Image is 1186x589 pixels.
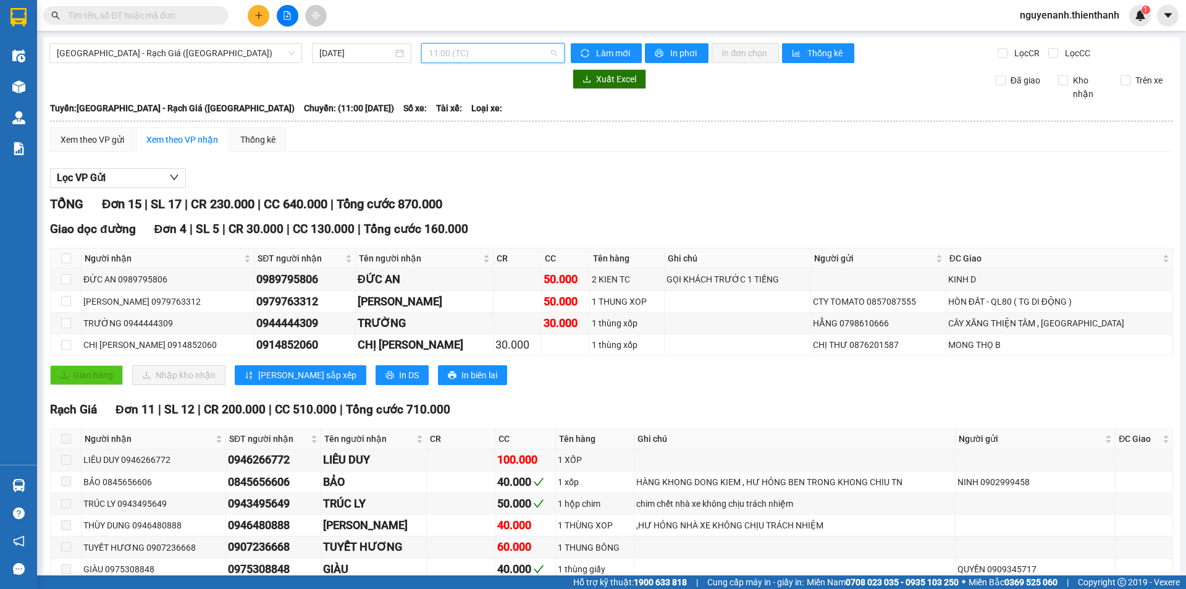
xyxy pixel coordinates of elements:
span: | [198,402,201,417]
span: In biên lai [461,368,497,382]
td: 0845656606 [226,472,321,493]
div: ,HƯ HỎNG NHÀ XE KHÔNG CHỊU TRÁCH NHIỆM [636,519,953,532]
div: GỌI KHÁCH TRƯỚC 1 TIẾNG [667,273,809,286]
b: Tuyến: [GEOGRAPHIC_DATA] - Rạch Giá ([GEOGRAPHIC_DATA]) [50,103,295,113]
td: GIÀU [321,559,427,580]
span: CR 200.000 [204,402,266,417]
span: file-add [283,11,292,20]
span: sync [581,49,591,59]
div: HẰNG 0798610666 [813,316,944,330]
td: 0914852060 [254,334,355,356]
span: Lọc CR [1009,46,1041,60]
button: In đơn chọn [712,43,779,63]
span: ĐC Giao [1119,432,1160,446]
span: 1 [1143,6,1148,14]
span: Tên người nhận [324,432,414,446]
span: Tổng cước 710.000 [346,402,450,417]
div: 1 thùng giấy [558,562,632,576]
td: TUYẾT HƯƠNG [321,536,427,558]
span: | [269,402,272,417]
span: In phơi [670,46,699,60]
span: SĐT người nhận [258,252,342,265]
span: Miền Bắc [969,575,1058,589]
div: 30.000 [544,315,587,332]
button: sort-ascending[PERSON_NAME] sắp xếp [235,365,366,385]
span: printer [655,49,665,59]
div: 50.000 [497,495,554,512]
button: bar-chartThống kê [782,43,854,63]
div: 1 THÙNG XOP [558,519,632,532]
span: caret-down [1163,10,1174,21]
div: BẢO [323,473,424,491]
span: Làm mới [596,46,632,60]
span: In DS [399,368,419,382]
div: 1 THUNG XOP [592,295,662,308]
button: Lọc VP Gửi [50,168,186,188]
div: 1 THUNG BÔNG [558,541,632,554]
div: QUYỀN 0909345717 [957,562,1113,576]
span: check [533,564,544,575]
th: CR [494,248,542,269]
span: | [145,197,148,211]
div: 40.000 [497,473,554,491]
img: warehouse-icon [12,111,25,124]
span: CC 130.000 [293,222,355,236]
span: Đơn 15 [102,197,141,211]
div: HÀNG KHONG DONG KIEM , HƯ HỎNG BEN TRONG KHONG CHIU TN [636,475,953,489]
span: printer [385,371,394,381]
span: nguyenanh.thienthanh [1010,7,1129,23]
span: notification [13,535,25,547]
span: Sài Gòn - Rạch Giá (Hàng Hoá) [57,44,295,62]
button: downloadNhập kho nhận [132,365,225,385]
span: CC 640.000 [264,197,327,211]
span: TỔNG [50,197,83,211]
div: 2 KIEN TC [592,273,662,286]
span: SL 5 [196,222,219,236]
div: Xem theo VP nhận [146,133,218,146]
div: 0845656606 [228,473,319,491]
button: aim [305,5,327,27]
span: | [330,197,334,211]
div: CHỊ [PERSON_NAME] [358,336,492,354]
th: Ghi chú [665,248,811,269]
img: logo-vxr [11,8,27,27]
button: caret-down [1157,5,1179,27]
button: printerIn phơi [645,43,709,63]
div: 1 XỐP [558,453,632,467]
span: Đơn 4 [154,222,187,236]
span: Xuất Excel [596,72,636,86]
div: ĐỨC AN 0989795806 [83,273,252,286]
div: TRƯỜNG 0944444309 [83,316,252,330]
div: ĐỨC AN [358,271,492,288]
div: 50.000 [544,293,587,310]
span: check [533,498,544,509]
span: down [169,172,179,182]
span: SĐT người nhận [229,432,308,446]
th: CC [542,248,590,269]
div: GIÀU [323,561,424,578]
td: 0979763312 [254,291,355,313]
div: 0979763312 [256,293,353,310]
span: Người nhận [85,252,242,265]
span: plus [254,11,263,20]
span: | [1067,575,1069,589]
td: 0943495649 [226,493,321,515]
span: SL 12 [164,402,195,417]
span: ĐC Giao [949,252,1160,265]
div: [PERSON_NAME] [323,517,424,534]
span: Trên xe [1130,74,1167,87]
button: printerIn DS [376,365,429,385]
div: CÂY XĂNG THIỆN TÂM , [GEOGRAPHIC_DATA] [948,316,1171,330]
span: Thống kê [807,46,844,60]
span: ⚪️ [962,580,965,585]
td: TRÚC LY [321,493,427,515]
div: GIÀU 0975308848 [83,562,224,576]
div: CTY TOMATO 0857087555 [813,295,944,308]
div: 0907236668 [228,538,319,556]
div: KINH D [948,273,1171,286]
span: CR 230.000 [191,197,254,211]
th: Tên hàng [556,429,634,449]
span: Rạch Giá [50,402,97,417]
div: 40.000 [497,561,554,578]
span: SL 17 [151,197,182,211]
